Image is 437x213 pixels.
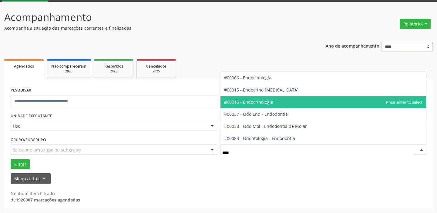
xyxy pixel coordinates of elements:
button: Relatórios [400,19,431,29]
span: #00038 - Odo.Mol - Endodontia de Molar [224,123,307,129]
span: Resolvidos [104,64,123,69]
i: keyboard_arrow_up [41,175,47,182]
span: #00016 - Endocrinologia [224,99,273,105]
span: Cancelados [146,64,166,69]
div: 2025 [99,69,129,74]
div: 2025 [141,69,171,74]
span: #00015 - Endocrino [MEDICAL_DATA] [224,87,299,93]
span: #00066 - Endocinologia [224,75,271,81]
span: Hse [13,123,205,129]
label: UNIDADE EXECUTANTE [11,111,52,121]
span: Selecione um grupo ou subgrupo [13,147,81,153]
button: Menos filtroskeyboard_arrow_up [11,173,51,184]
button: Filtrar [11,159,30,169]
span: #00083 - Odontologia - Endodontia [224,135,295,141]
p: Acompanhamento [4,10,304,25]
span: Não compareceram [51,64,86,69]
strong: 1926007 marcações agendadas [16,197,80,203]
span: Agendados [14,64,34,69]
p: Ano de acompanhamento [326,42,379,49]
div: Nenhum item filtrado [11,190,80,197]
label: PESQUISAR [11,86,31,95]
div: 2025 [51,69,86,74]
p: Acompanhe a situação das marcações correntes e finalizadas [4,25,304,31]
div: de [11,197,80,203]
span: #00037 - Odo.End - Endodontia [224,111,288,117]
label: Grupo/Subgrupo [11,135,46,145]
